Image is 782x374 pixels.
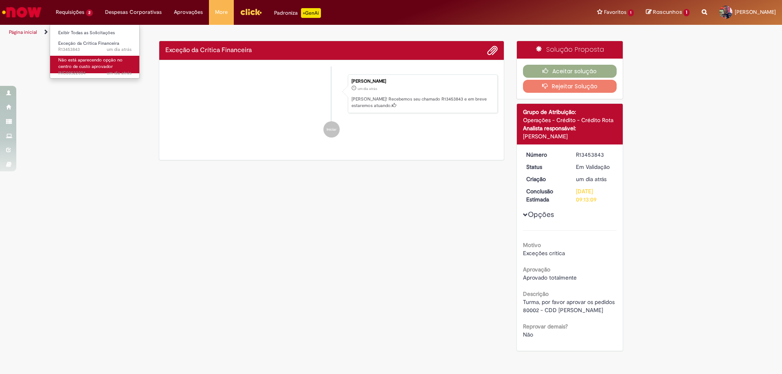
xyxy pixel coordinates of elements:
[56,8,84,16] span: Requisições
[358,86,377,91] time: 27/08/2025 17:13:06
[351,79,493,84] div: [PERSON_NAME]
[351,96,493,109] p: [PERSON_NAME]! Recebemos seu chamado R13453843 e em breve estaremos atuando.
[523,124,617,132] div: Analista responsável:
[576,187,614,203] div: [DATE] 09:13:09
[523,80,617,93] button: Rejeitar Solução
[107,70,132,76] span: um dia atrás
[165,47,252,54] h2: Exceção da Crítica Financeira Histórico de tíquete
[576,175,606,183] time: 27/08/2025 17:13:06
[683,9,690,16] span: 1
[50,39,140,54] a: Aberto R13453843 : Exceção da Crítica Financeira
[274,8,321,18] div: Padroniza
[58,70,132,77] span: INC00522004
[165,66,498,146] ul: Histórico de tíquete
[86,9,93,16] span: 2
[520,163,570,171] dt: Status
[523,132,617,140] div: [PERSON_NAME]
[174,8,203,16] span: Aprovações
[58,46,132,53] span: R13453843
[523,290,549,297] b: Descrição
[576,175,606,183] span: um dia atrás
[628,9,634,16] span: 1
[523,108,617,116] div: Grupo de Atribuição:
[107,46,132,52] time: 27/08/2025 17:13:07
[523,249,565,257] span: Exceções crítica
[9,29,37,35] a: Página inicial
[105,8,162,16] span: Despesas Corporativas
[523,241,541,249] b: Motivo
[523,116,617,124] div: Operações - Crédito - Crédito Rota
[358,86,377,91] span: um dia atrás
[576,175,614,183] div: 27/08/2025 17:13:06
[50,24,140,79] ul: Requisições
[165,74,498,114] li: Rafael Farias Ribeiro De Oliveira
[58,40,119,46] span: Exceção da Crítica Financeira
[1,4,43,20] img: ServiceNow
[523,298,616,314] span: Turma, por favor aprovar os pedidos 80002 - CDD [PERSON_NAME]
[520,187,570,203] dt: Conclusão Estimada
[50,56,140,73] a: Aberto INC00522004 : Não está aparecendo opção no centro de custo aprovador
[215,8,228,16] span: More
[517,41,623,59] div: Solução Proposta
[604,8,626,16] span: Favoritos
[520,175,570,183] dt: Criação
[50,28,140,37] a: Exibir Todas as Solicitações
[301,8,321,18] p: +GenAi
[646,9,690,16] a: Rascunhos
[6,25,515,40] ul: Trilhas de página
[523,331,533,338] span: Não
[523,266,550,273] b: Aprovação
[576,151,614,159] div: R13453843
[576,163,614,171] div: Em Validação
[58,57,123,70] span: Não está aparecendo opção no centro de custo aprovador
[653,8,682,16] span: Rascunhos
[107,70,132,76] time: 27/08/2025 15:28:31
[523,323,568,330] b: Reprovar demais?
[240,6,262,18] img: click_logo_yellow_360x200.png
[735,9,776,15] span: [PERSON_NAME]
[523,65,617,78] button: Aceitar solução
[523,274,577,281] span: Aprovado totalmente
[107,46,132,52] span: um dia atrás
[520,151,570,159] dt: Número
